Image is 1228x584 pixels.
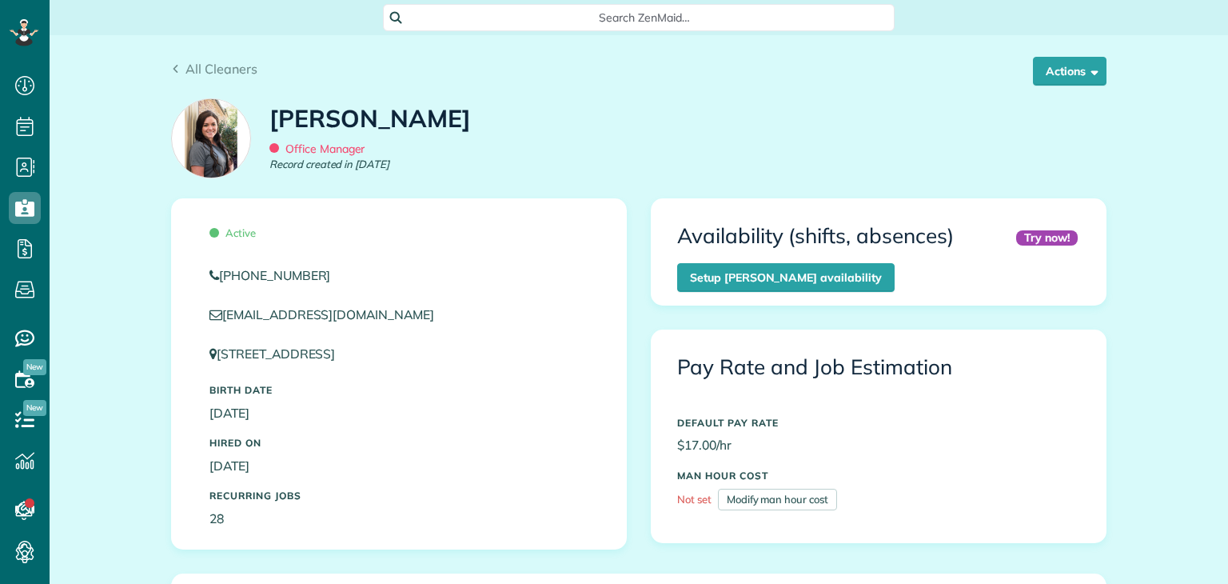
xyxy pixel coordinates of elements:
[209,266,588,285] a: [PHONE_NUMBER]
[718,489,837,510] a: Modify man hour cost
[23,400,46,416] span: New
[269,106,471,132] h1: [PERSON_NAME]
[209,490,588,501] h5: Recurring Jobs
[677,493,712,506] span: Not set
[209,510,588,528] p: 28
[677,356,1080,379] h3: Pay Rate and Job Estimation
[209,306,449,322] a: [EMAIL_ADDRESS][DOMAIN_NAME]
[209,346,350,362] a: [STREET_ADDRESS]
[209,438,588,448] h5: Hired On
[1016,230,1078,246] div: Try now!
[209,226,256,239] span: Active
[172,99,250,178] img: DSC7424.jpg
[677,225,954,248] h3: Availability (shifts, absences)
[677,263,895,292] a: Setup [PERSON_NAME] availability
[269,142,365,156] span: Office Manager
[677,470,1080,481] h5: MAN HOUR COST
[209,457,588,475] p: [DATE]
[1033,57,1106,86] button: Actions
[269,157,389,172] em: Record created in [DATE]
[209,404,588,422] p: [DATE]
[677,418,1080,428] h5: DEFAULT PAY RATE
[209,385,588,395] h5: Birth Date
[677,436,1080,454] p: $17.00/hr
[185,61,257,77] span: All Cleaners
[23,359,46,375] span: New
[171,59,257,78] a: All Cleaners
